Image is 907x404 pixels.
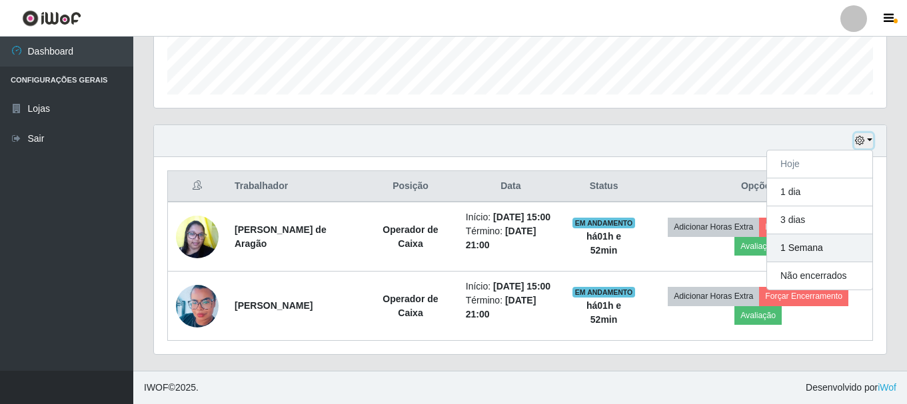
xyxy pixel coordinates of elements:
[586,231,621,256] strong: há 01 h e 52 min
[363,171,458,202] th: Posição
[668,218,759,236] button: Adicionar Horas Extra
[767,262,872,290] button: Não encerrados
[759,218,848,236] button: Forçar Encerramento
[644,171,872,202] th: Opções
[564,171,644,202] th: Status
[493,281,550,292] time: [DATE] 15:00
[22,10,81,27] img: CoreUI Logo
[734,306,782,325] button: Avaliação
[466,210,556,224] li: Início:
[466,280,556,294] li: Início:
[572,287,636,298] span: EM ANDAMENTO
[878,382,896,393] a: iWof
[235,300,313,311] strong: [PERSON_NAME]
[767,150,872,178] button: Hoje
[493,212,550,222] time: [DATE] 15:00
[734,237,782,256] button: Avaliação
[144,382,169,393] span: IWOF
[572,218,636,228] span: EM ANDAMENTO
[466,294,556,321] li: Término:
[176,279,219,333] img: 1650895174401.jpeg
[759,287,848,305] button: Forçar Encerramento
[767,178,872,206] button: 1 dia
[586,300,621,325] strong: há 01 h e 52 min
[176,208,219,265] img: 1632390182177.jpeg
[383,294,438,318] strong: Operador de Caixa
[668,287,759,305] button: Adicionar Horas Extra
[466,224,556,252] li: Término:
[806,381,896,395] span: Desenvolvido por
[767,234,872,262] button: 1 Semana
[227,171,363,202] th: Trabalhador
[458,171,564,202] th: Data
[235,224,327,249] strong: [PERSON_NAME] de Aragão
[383,224,438,249] strong: Operador de Caixa
[144,381,199,395] span: © 2025 .
[767,206,872,234] button: 3 dias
